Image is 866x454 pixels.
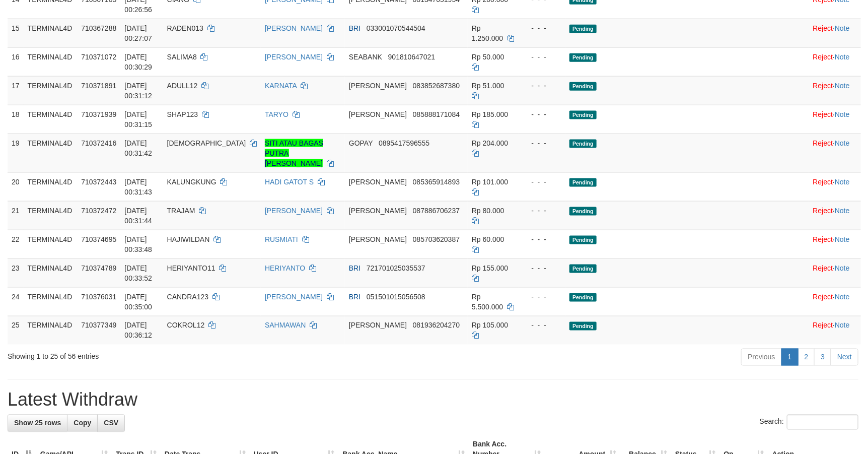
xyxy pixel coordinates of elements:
div: - - - [523,52,561,62]
span: Pending [569,265,597,273]
td: · [809,172,861,201]
a: Note [835,178,850,186]
div: - - - [523,263,561,273]
a: Reject [813,139,833,147]
a: Reject [813,293,833,301]
a: RUSMIATI [265,235,298,243]
span: Rp 50.000 [472,53,504,61]
div: - - - [523,23,561,33]
a: Note [835,264,850,272]
a: Note [835,293,850,301]
a: Next [831,349,858,366]
a: KARNATA [265,82,297,90]
span: Copy 0895417596555 to clipboard [379,139,429,147]
a: Reject [813,82,833,90]
td: · [809,201,861,230]
span: Copy 085703620387 to clipboard [413,235,460,243]
span: Copy 085888171084 to clipboard [413,110,460,118]
td: 16 [8,47,24,76]
a: SAHMAWAN [265,321,306,330]
td: · [809,258,861,287]
span: Pending [569,53,597,62]
td: · [809,76,861,105]
span: 710371072 [81,53,116,61]
div: - - - [523,206,561,216]
span: RADEN013 [167,24,203,32]
span: [PERSON_NAME] [349,321,407,330]
span: [DATE] 00:31:12 [124,82,152,100]
a: 3 [814,349,831,366]
a: 2 [798,349,815,366]
a: [PERSON_NAME] [265,53,323,61]
span: 710371891 [81,82,116,90]
span: Copy 087886706237 to clipboard [413,207,460,215]
td: TERMINAL4D [24,19,78,47]
span: Rp 204.000 [472,139,508,147]
div: - - - [523,234,561,244]
span: BRI [349,264,360,272]
a: HADI GATOT S [265,178,314,186]
a: [PERSON_NAME] [265,293,323,301]
span: Rp 51.000 [472,82,504,90]
a: Note [835,207,850,215]
a: [PERSON_NAME] [265,207,323,215]
td: 15 [8,19,24,47]
div: - - - [523,109,561,119]
td: · [809,287,861,316]
div: - - - [523,138,561,148]
div: - - - [523,320,561,331]
span: [PERSON_NAME] [349,110,407,118]
td: · [809,19,861,47]
a: Reject [813,207,833,215]
a: SITI ATAU BAGAS PUTRA [PERSON_NAME] [265,139,323,167]
h1: Latest Withdraw [8,390,858,410]
span: Rp 101.000 [472,178,508,186]
a: Note [835,82,850,90]
a: Reject [813,24,833,32]
span: Rp 60.000 [472,235,504,243]
span: Copy 901810647021 to clipboard [388,53,435,61]
div: - - - [523,177,561,187]
a: [PERSON_NAME] [265,24,323,32]
span: Pending [569,322,597,331]
td: · [809,105,861,134]
span: Pending [569,25,597,33]
td: · [809,230,861,258]
span: SALIMA8 [167,53,197,61]
span: Copy 085365914893 to clipboard [413,178,460,186]
a: Note [835,53,850,61]
a: HERIYANTO [265,264,305,272]
span: Rp 1.250.000 [472,24,503,42]
a: Note [835,24,850,32]
span: Rp 5.500.000 [472,293,503,311]
a: Note [835,321,850,330]
a: Note [835,235,850,243]
span: [PERSON_NAME] [349,235,407,243]
a: Note [835,110,850,118]
span: Pending [569,207,597,216]
a: Reject [813,53,833,61]
td: TERMINAL4D [24,47,78,76]
a: Reject [813,264,833,272]
span: Copy 083852687380 to clipboard [413,82,460,90]
span: [DATE] 00:30:29 [124,53,152,71]
span: Copy 051501015056508 to clipboard [367,293,425,301]
span: GOPAY [349,139,373,147]
span: [DEMOGRAPHIC_DATA] [167,139,246,147]
a: Reject [813,321,833,330]
span: BRI [349,24,360,32]
a: Reject [813,235,833,243]
a: 1 [781,349,799,366]
span: BRI [349,293,360,301]
span: Pending [569,111,597,119]
span: Pending [569,236,597,244]
span: Rp 155.000 [472,264,508,272]
td: TERMINAL4D [24,76,78,105]
span: Copy 033001070544504 to clipboard [367,24,425,32]
span: Rp 185.000 [472,110,508,118]
span: [PERSON_NAME] [349,82,407,90]
span: Rp 105.000 [472,321,508,330]
span: Pending [569,82,597,91]
span: Pending [569,293,597,302]
span: Copy 081936204270 to clipboard [413,321,460,330]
